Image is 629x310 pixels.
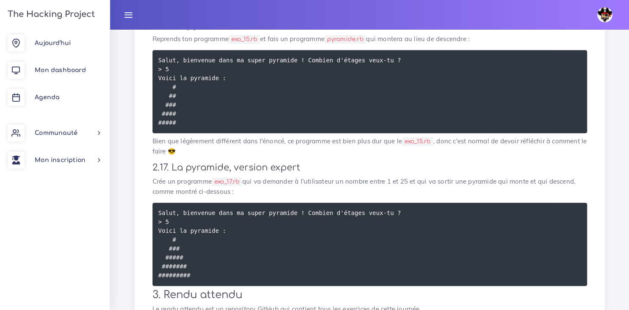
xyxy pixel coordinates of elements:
[35,130,78,136] span: Communauté
[5,10,95,19] h3: The Hacking Project
[324,35,366,44] code: pyramide.rb
[597,7,612,22] img: avatar
[35,94,59,101] span: Agenda
[158,56,401,128] code: Salut, bienvenue dans ma super pyramide ! Combien d'étages veux-tu ? > 5 Voici la pyramide : # ##...
[152,137,587,157] p: Bien que légèrement différent dans l'énoncé, ce programme est bien plus dur que le , donc c'est n...
[229,35,260,44] code: exo_15.rb
[152,163,587,173] h3: 2.17. La pyramide, version expert
[158,209,401,280] code: Salut, bienvenue dans ma super pyramide ! Combien d'étages veux-tu ? > 5 Voici la pyramide : # ##...
[35,40,71,46] span: Aujourd'hui
[152,34,587,45] p: Reprends ton programme et fais un programme qui montera au lieu de descendre :
[152,289,587,302] h2: 3. Rendu attendu
[35,67,86,73] span: Mon dashboard
[152,177,587,197] p: Crée un programme qui va demander à l'utilisateur un nombre entre 1 et 25 et qui va sortir une py...
[35,157,86,163] span: Mon inscription
[212,178,242,187] code: exo_17.rb
[402,137,433,146] code: exo_15.rb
